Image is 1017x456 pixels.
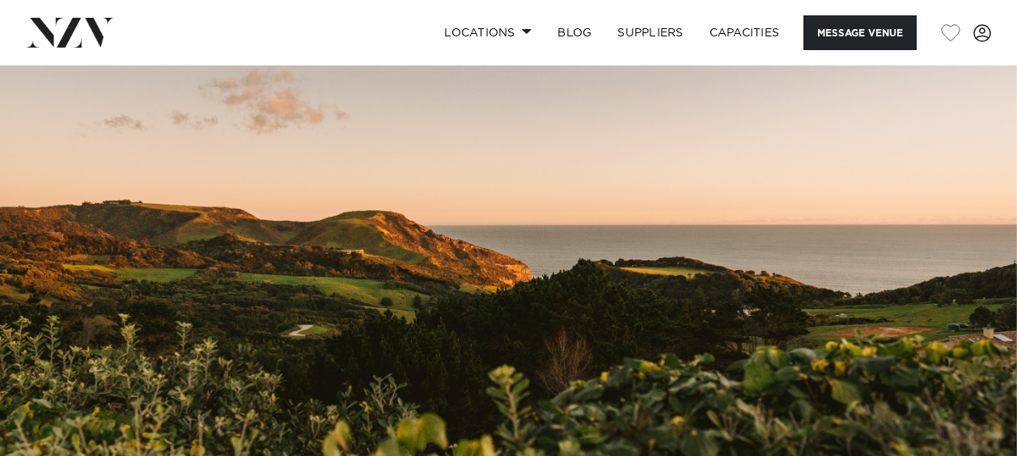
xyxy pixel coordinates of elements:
a: BLOG [545,15,604,50]
a: Locations [431,15,545,50]
img: nzv-logo.png [26,18,114,47]
a: SUPPLIERS [604,15,696,50]
a: Capacities [697,15,793,50]
button: Message Venue [803,15,917,50]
